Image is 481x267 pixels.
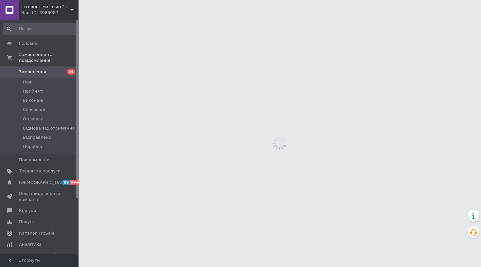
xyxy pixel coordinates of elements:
span: Прийняті [23,88,43,94]
span: [DEMOGRAPHIC_DATA] [19,180,67,186]
span: Аналітика [19,241,42,247]
span: Відгуки [19,208,36,214]
span: Замовлення [19,69,46,75]
span: Показники роботи компанії [19,191,61,203]
span: Товари та послуги [19,168,61,174]
span: Покупці [19,219,37,225]
span: Відправлено [23,134,51,140]
span: 24 [67,69,75,75]
span: 89 [62,180,70,185]
span: Оплачені [23,116,44,122]
span: Виконані [23,98,43,103]
img: spinner_grey-bg-hcd09dd2d8f1a785e3413b09b97f8118e7.gif [271,134,289,152]
input: Пошук [3,23,77,35]
span: Повідомлення [19,157,51,163]
span: 99+ [70,180,80,185]
span: Обробка [23,144,42,150]
span: Інтернет-магазин "VINT" [21,4,70,10]
span: Головна [19,41,37,46]
div: Ваш ID: 3986987 [21,10,79,16]
span: Нові [23,79,32,85]
span: Каталог ProSale [19,230,54,236]
span: Замовлення та повідомлення [19,52,79,63]
span: Відмова від отримання [23,125,75,131]
span: Скасовані [23,107,45,113]
span: Інструменти веб-майстра та SEO [19,253,61,264]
